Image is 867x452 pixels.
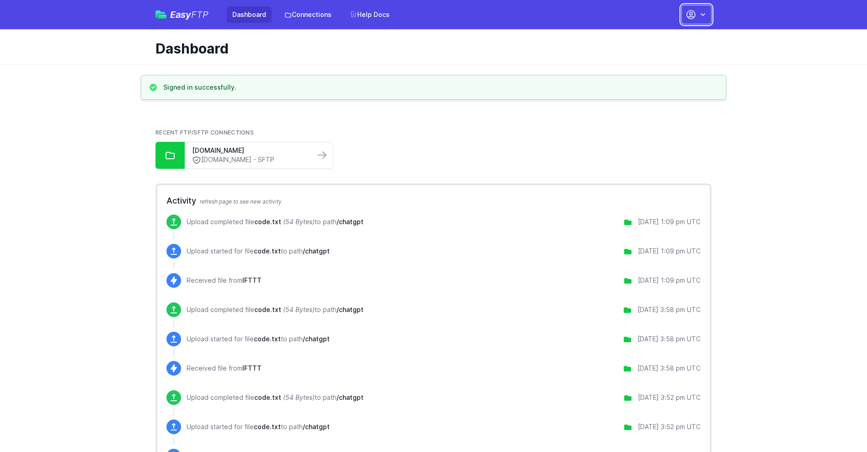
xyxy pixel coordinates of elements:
[170,10,209,19] span: Easy
[155,10,209,19] a: EasyFTP
[254,218,281,226] span: code.txt
[254,423,281,430] span: code.txt
[303,247,330,255] span: /chatgpt
[638,247,701,256] div: [DATE] 1:09 pm UTC
[200,198,282,205] span: refresh page to see new activity
[637,334,701,344] div: [DATE] 3:58 pm UTC
[638,422,701,431] div: [DATE] 3:52 pm UTC
[227,6,272,23] a: Dashboard
[337,306,364,313] span: /chatgpt
[279,6,337,23] a: Connections
[187,217,364,226] p: Upload completed file to path
[187,276,262,285] p: Received file from
[187,247,330,256] p: Upload started for file to path
[155,11,166,19] img: easyftp_logo.png
[187,422,330,431] p: Upload started for file to path
[638,217,701,226] div: [DATE] 1:09 pm UTC
[303,423,330,430] span: /chatgpt
[254,335,281,343] span: code.txt
[187,364,262,373] p: Received file from
[192,146,307,155] a: [DOMAIN_NAME]
[303,335,330,343] span: /chatgpt
[163,83,236,92] h3: Signed in successfully.
[187,393,364,402] p: Upload completed file to path
[254,306,281,313] span: code.txt
[283,393,315,401] i: (54 Bytes)
[187,334,330,344] p: Upload started for file to path
[283,218,315,226] i: (54 Bytes)
[344,6,395,23] a: Help Docs
[821,406,856,441] iframe: Drift Widget Chat Controller
[637,305,701,314] div: [DATE] 3:58 pm UTC
[155,129,712,136] h2: Recent FTP/SFTP Connections
[166,194,701,207] h2: Activity
[337,218,364,226] span: /chatgpt
[192,155,307,165] a: [DOMAIN_NAME] - SFTP
[638,276,701,285] div: [DATE] 1:09 pm UTC
[242,276,262,284] span: IFTTT
[637,364,701,373] div: [DATE] 3:58 pm UTC
[283,306,315,313] i: (54 Bytes)
[254,393,281,401] span: code.txt
[254,247,281,255] span: code.txt
[155,40,704,57] h1: Dashboard
[337,393,364,401] span: /chatgpt
[191,9,209,20] span: FTP
[242,364,262,372] span: IFTTT
[638,393,701,402] div: [DATE] 3:52 pm UTC
[187,305,364,314] p: Upload completed file to path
